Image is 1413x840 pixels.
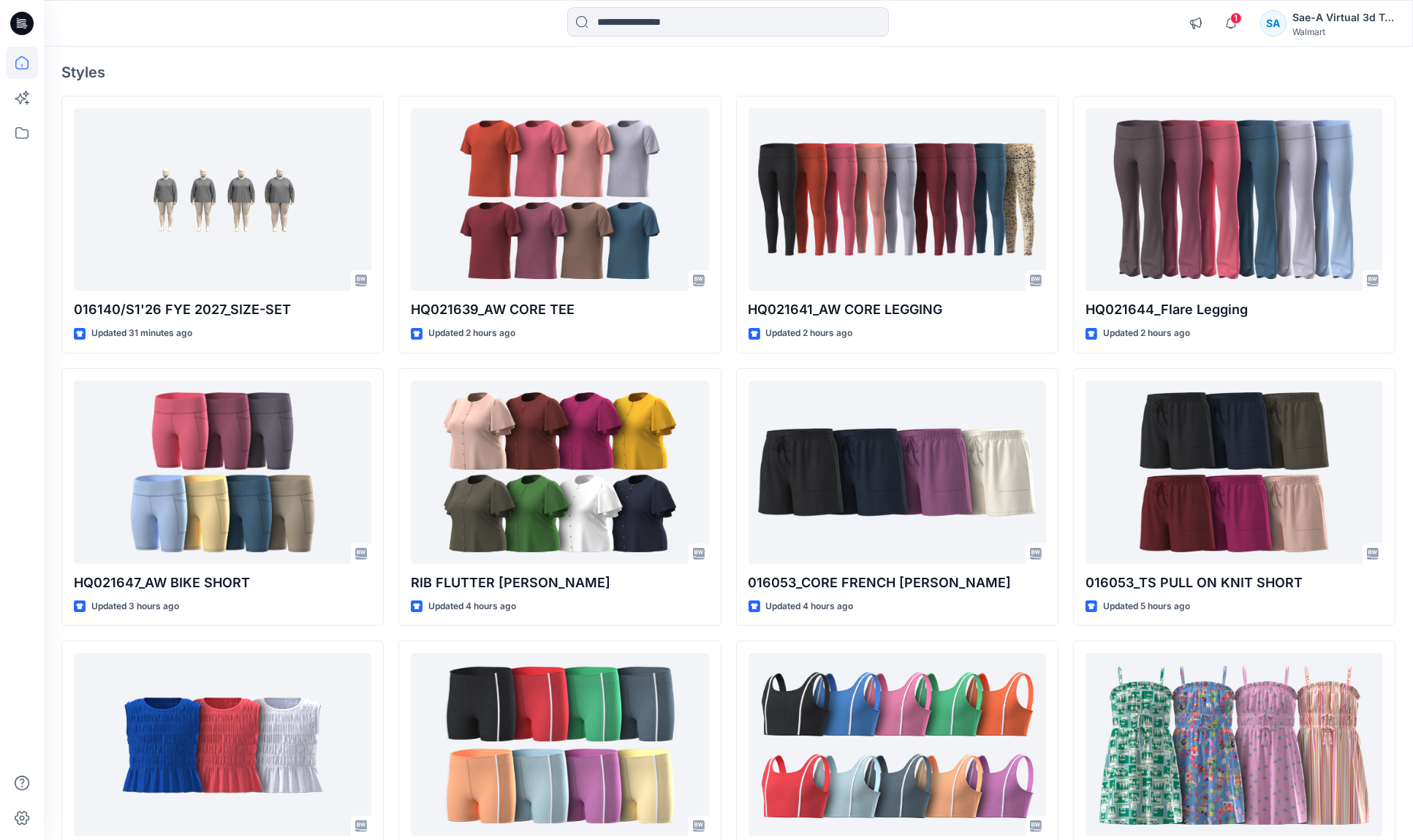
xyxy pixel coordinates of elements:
a: GIRLS DRESS [1086,653,1383,836]
p: 016053_TS PULL ON KNIT SHORT [1086,573,1383,593]
p: HQ021647_AW BIKE SHORT [74,573,371,593]
div: Sae-A Virtual 3d Team [1292,9,1395,26]
a: PIPING SHORTS_OPT1 [411,653,708,836]
a: RIB FLUTTER HENLEY [411,381,708,564]
p: Updated 5 hours ago [1103,599,1190,614]
a: HQ021644_Flare Legging [1086,108,1383,291]
a: HQ021647_AW BIKE SHORT [74,381,371,564]
a: 016053_CORE FRENCH TERRY [749,381,1046,564]
p: Updated 31 minutes ago [91,326,192,341]
p: HQ021644_Flare Legging [1086,299,1383,320]
div: SA [1260,10,1287,37]
a: HQ021639_AW CORE TEE [411,108,708,291]
p: Updated 2 hours ago [428,326,515,341]
p: HQ021639_AW CORE TEE [411,299,708,320]
p: Updated 3 hours ago [91,599,179,614]
div: Walmart [1292,26,1395,37]
p: Updated 2 hours ago [1103,326,1190,341]
p: 016053_CORE FRENCH [PERSON_NAME] [749,573,1046,593]
a: HQ021641_AW CORE LEGGING [749,108,1046,291]
p: RIB FLUTTER [PERSON_NAME] [411,573,708,593]
a: AW PIPING BRA [749,653,1046,836]
p: Updated 4 hours ago [766,599,854,614]
a: WN FASHION SEPARATES TOP [74,653,371,836]
p: Updated 4 hours ago [428,599,516,614]
p: 016140/S1'26 FYE 2027_SIZE-SET [74,299,371,320]
span: 1 [1230,12,1242,24]
p: Updated 2 hours ago [766,326,853,341]
a: 016140/S1'26 FYE 2027_SIZE-SET [74,108,371,291]
a: 016053_TS PULL ON KNIT SHORT [1086,381,1383,564]
h4: Styles [61,64,1395,81]
p: HQ021641_AW CORE LEGGING [749,299,1046,320]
